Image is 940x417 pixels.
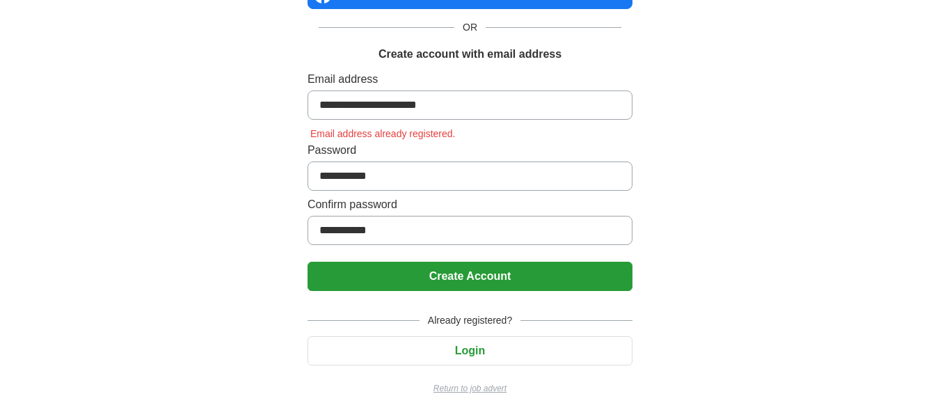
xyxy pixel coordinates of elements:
button: Create Account [308,262,632,291]
span: Already registered? [420,313,520,328]
button: Login [308,336,632,365]
label: Email address [308,71,632,88]
label: Confirm password [308,196,632,213]
h1: Create account with email address [379,46,561,63]
span: Email address already registered. [308,128,459,139]
a: Login [308,345,632,356]
span: OR [454,20,486,35]
a: Return to job advert [308,382,632,395]
label: Password [308,142,632,159]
